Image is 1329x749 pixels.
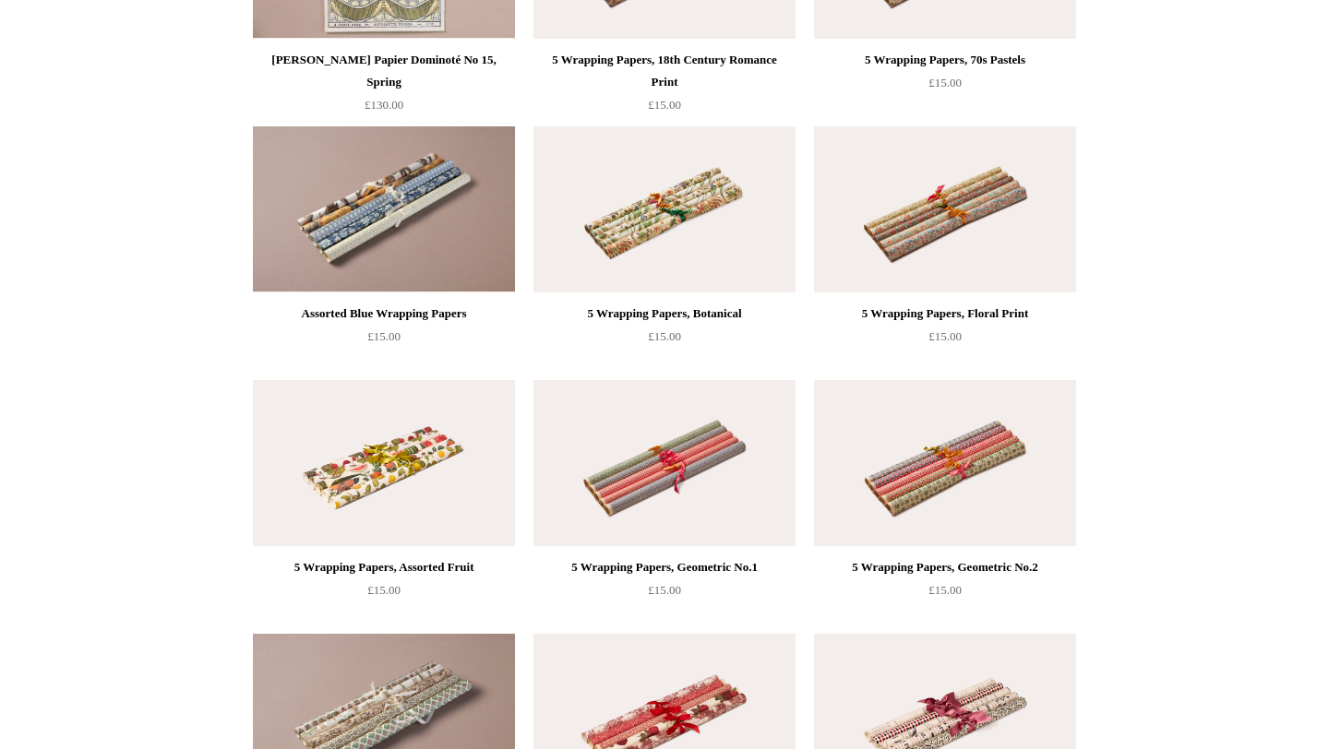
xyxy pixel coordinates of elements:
[928,329,962,343] span: £15.00
[819,556,1072,578] div: 5 Wrapping Papers, Geometric No.2
[928,76,962,89] span: £15.00
[533,126,796,292] img: 5 Wrapping Papers, Botanical
[814,126,1076,292] a: 5 Wrapping Papers, Floral Print 5 Wrapping Papers, Floral Print
[819,303,1072,325] div: 5 Wrapping Papers, Floral Print
[533,49,796,125] a: 5 Wrapping Papers, 18th Century Romance Print £15.00
[257,303,510,325] div: Assorted Blue Wrapping Papers
[365,98,403,112] span: £130.00
[367,329,401,343] span: £15.00
[257,49,510,93] div: [PERSON_NAME] Papier Dominoté No 15, Spring
[648,583,681,597] span: £15.00
[367,583,401,597] span: £15.00
[253,380,515,546] img: 5 Wrapping Papers, Assorted Fruit
[819,49,1072,71] div: 5 Wrapping Papers, 70s Pastels
[538,556,791,578] div: 5 Wrapping Papers, Geometric No.1
[253,49,515,125] a: [PERSON_NAME] Papier Dominoté No 15, Spring £130.00
[814,380,1076,546] img: 5 Wrapping Papers, Geometric No.2
[253,556,515,632] a: 5 Wrapping Papers, Assorted Fruit £15.00
[253,126,515,292] img: Assorted Blue Wrapping Papers
[533,303,796,378] a: 5 Wrapping Papers, Botanical £15.00
[648,98,681,112] span: £15.00
[533,380,796,546] a: 5 Wrapping Papers, Geometric No.1 5 Wrapping Papers, Geometric No.1
[928,583,962,597] span: £15.00
[253,126,515,292] a: Assorted Blue Wrapping Papers Assorted Blue Wrapping Papers
[533,556,796,632] a: 5 Wrapping Papers, Geometric No.1 £15.00
[533,380,796,546] img: 5 Wrapping Papers, Geometric No.1
[253,380,515,546] a: 5 Wrapping Papers, Assorted Fruit 5 Wrapping Papers, Assorted Fruit
[533,126,796,292] a: 5 Wrapping Papers, Botanical 5 Wrapping Papers, Botanical
[257,556,510,578] div: 5 Wrapping Papers, Assorted Fruit
[648,329,681,343] span: £15.00
[814,303,1076,378] a: 5 Wrapping Papers, Floral Print £15.00
[253,303,515,378] a: Assorted Blue Wrapping Papers £15.00
[814,49,1076,125] a: 5 Wrapping Papers, 70s Pastels £15.00
[814,380,1076,546] a: 5 Wrapping Papers, Geometric No.2 5 Wrapping Papers, Geometric No.2
[538,303,791,325] div: 5 Wrapping Papers, Botanical
[814,126,1076,292] img: 5 Wrapping Papers, Floral Print
[538,49,791,93] div: 5 Wrapping Papers, 18th Century Romance Print
[814,556,1076,632] a: 5 Wrapping Papers, Geometric No.2 £15.00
